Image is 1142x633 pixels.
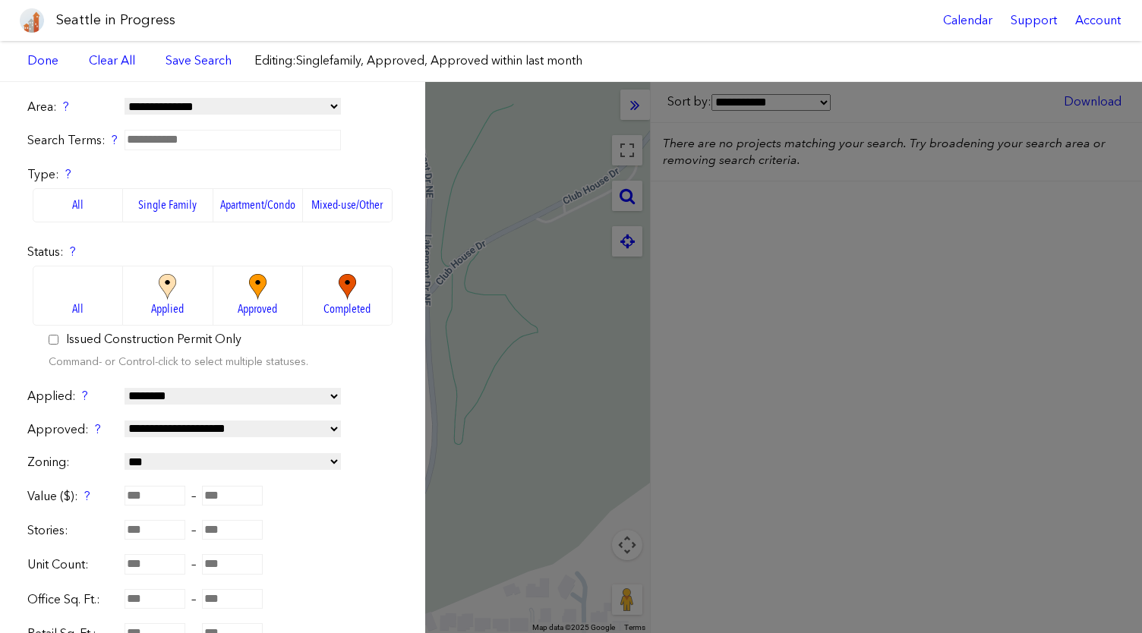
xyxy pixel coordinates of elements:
[27,132,118,149] label: Search Terms:
[303,188,393,222] label: Mixed-use/Other
[27,591,118,608] label: Office Sq. Ft.:
[66,331,241,348] label: Issued Construction Permit Only
[70,244,76,260] div: ?
[27,521,398,540] div: –
[123,188,213,222] label: Single Family
[237,274,279,301] img: approved_big.0fafd13ebf52.png
[27,388,118,405] label: Applied:
[27,556,118,573] label: Unit Count:
[84,488,90,505] div: ?
[323,301,371,317] span: Completed
[63,99,69,115] div: ?
[20,8,44,33] img: favicon-96x96.png
[72,301,84,317] span: All
[33,188,123,222] label: All
[27,99,118,115] label: Area:
[81,48,143,74] a: Clear All
[151,301,184,317] span: Applied
[20,48,66,74] a: Done
[95,421,101,438] div: ?
[27,556,398,574] div: –
[27,488,118,505] label: Value ($):
[49,354,308,370] label: Command- or Control-click to select multiple statuses.
[112,132,118,149] div: ?
[213,188,303,222] label: Apartment/Condo
[82,388,88,405] div: ?
[327,274,368,301] img: completed_big.885be80b37c7.png
[166,52,232,69] a: Save Search
[254,52,582,69] label: Editing:
[65,166,71,183] div: ?
[27,421,118,438] label: Approved:
[27,454,118,471] label: Zoning:
[238,301,277,317] span: Approved
[56,11,175,30] h1: Seattle in Progress
[27,590,398,609] div: –
[27,244,398,260] label: Status:
[27,487,398,505] div: –
[27,522,118,539] label: Stories:
[27,166,398,183] label: Type:
[147,274,188,301] img: applied_big.774532eacd1a.png
[296,53,582,68] span: Singlefamily, Approved, Approved within last month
